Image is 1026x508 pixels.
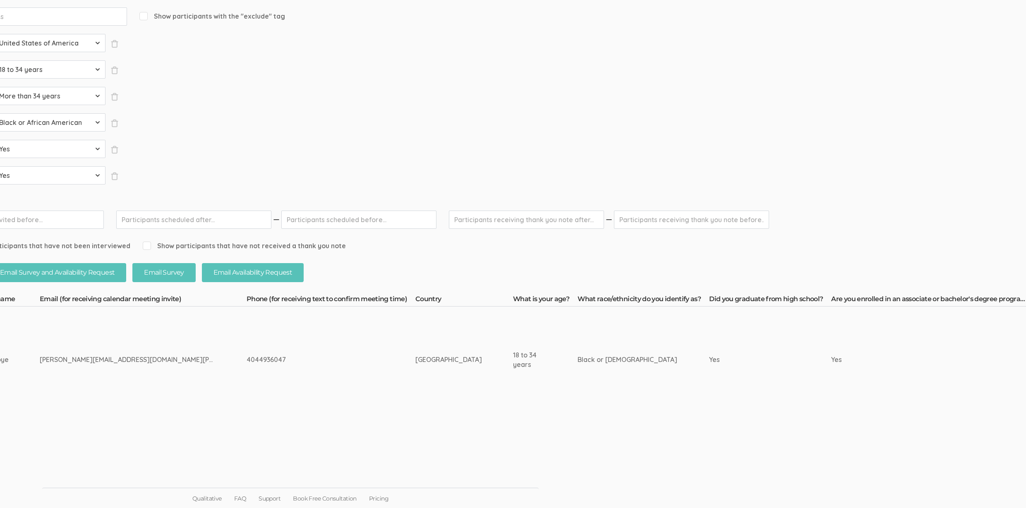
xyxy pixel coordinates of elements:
[605,211,613,229] img: dash.svg
[116,211,271,229] input: Participants scheduled after...
[202,263,304,283] button: Email Availability Request
[415,295,513,306] th: Country
[831,355,1007,364] div: Yes
[578,295,709,306] th: What race/ethnicity do you identify as?
[578,355,678,364] div: Black or [DEMOGRAPHIC_DATA]
[110,119,119,127] span: ×
[415,355,482,364] div: [GEOGRAPHIC_DATA]
[110,172,119,180] span: ×
[614,211,769,229] input: Participants receiving thank you note before...
[449,211,604,229] input: Participants receiving thank you note after...
[513,295,578,306] th: What is your age?
[132,263,195,283] button: Email Survey
[110,146,119,154] span: ×
[143,241,346,251] span: Show participants that have not received a thank you note
[110,93,119,101] span: ×
[709,355,800,364] div: Yes
[247,295,415,306] th: Phone (for receiving text to confirm meeting time)
[281,211,436,229] input: Participants scheduled before...
[513,350,547,369] div: 18 to 34 years
[247,355,384,364] div: 4044936047
[110,40,119,48] span: ×
[40,355,216,364] div: [PERSON_NAME][EMAIL_ADDRESS][DOMAIN_NAME][PERSON_NAME]
[139,12,285,21] span: Show participants with the "exclude" tag
[709,295,831,306] th: Did you graduate from high school?
[40,295,247,306] th: Email (for receiving calendar meeting invite)
[110,66,119,74] span: ×
[985,468,1026,508] iframe: Chat Widget
[272,211,280,229] img: dash.svg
